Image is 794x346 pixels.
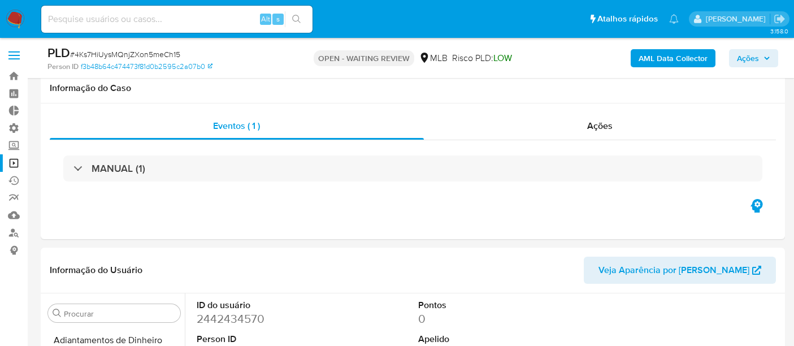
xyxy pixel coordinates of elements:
span: Veja Aparência por [PERSON_NAME] [598,257,749,284]
a: Notificações [669,14,679,24]
span: LOW [493,51,512,64]
h1: Informação do Caso [50,83,776,94]
b: AML Data Collector [639,49,708,67]
b: Person ID [47,62,79,72]
p: alexandra.macedo@mercadolivre.com [706,14,770,24]
dd: 0 [418,311,555,327]
button: search-icon [285,11,308,27]
dt: Person ID [197,333,333,345]
span: Ações [737,49,759,67]
h3: MANUAL (1) [92,162,145,175]
dt: Pontos [418,299,555,312]
span: Risco PLD: [452,52,512,64]
dd: 2442434570 [197,311,333,327]
div: MANUAL (1) [63,155,762,181]
input: Procurar [64,309,176,319]
span: Atalhos rápidos [597,13,658,25]
span: Ações [587,119,613,132]
div: MLB [419,52,448,64]
span: Eventos ( 1 ) [213,119,260,132]
span: Alt [261,14,270,24]
button: Veja Aparência por [PERSON_NAME] [584,257,776,284]
dt: ID do usuário [197,299,333,312]
b: PLD [47,44,70,62]
button: Ações [729,49,778,67]
dt: Apelido [418,333,555,345]
span: s [276,14,280,24]
button: Procurar [53,309,62,318]
a: Sair [774,13,786,25]
button: AML Data Collector [631,49,715,67]
p: OPEN - WAITING REVIEW [314,50,414,66]
a: f3b48b64c474473f81d0b2595c2a07b0 [81,62,212,72]
h1: Informação do Usuário [50,265,142,276]
span: # 4Ks7HiUysMQnjZXon5meCh15 [70,49,180,60]
input: Pesquise usuários ou casos... [41,12,313,27]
